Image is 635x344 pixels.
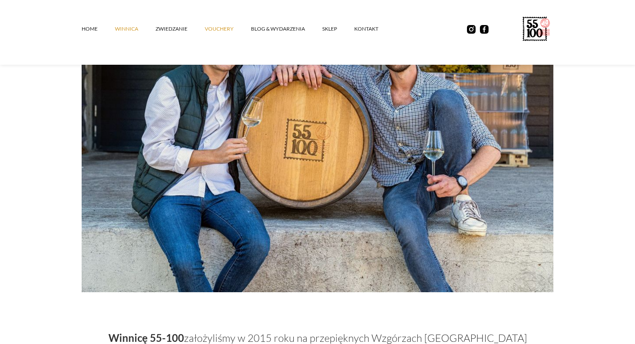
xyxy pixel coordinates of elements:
a: kontakt [354,16,396,42]
a: winnica [115,16,156,42]
a: SKLEP [322,16,354,42]
a: vouchery [205,16,251,42]
a: ZWIEDZANIE [156,16,205,42]
a: Home [82,16,115,42]
a: Blog & Wydarzenia [251,16,322,42]
strong: Winnicę 55-100 [108,331,184,344]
